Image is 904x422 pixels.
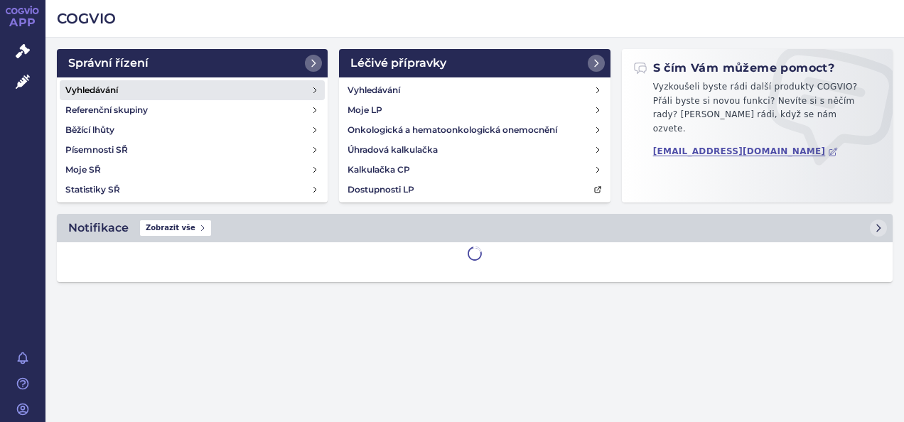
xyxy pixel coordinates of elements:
h4: Statistiky SŘ [65,183,120,197]
h4: Referenční skupiny [65,103,148,117]
a: Vyhledávání [342,80,607,100]
h4: Písemnosti SŘ [65,143,128,157]
a: Úhradová kalkulačka [342,140,607,160]
a: Onkologická a hematoonkologická onemocnění [342,120,607,140]
a: Vyhledávání [60,80,325,100]
h4: Vyhledávání [348,83,400,97]
p: Vyzkoušeli byste rádi další produkty COGVIO? Přáli byste si novou funkci? Nevíte si s něčím rady?... [633,80,881,141]
a: Moje SŘ [60,160,325,180]
h4: Kalkulačka CP [348,163,410,177]
a: Správní řízení [57,49,328,77]
a: NotifikaceZobrazit vše [57,214,893,242]
h4: Úhradová kalkulačka [348,143,438,157]
h2: Léčivé přípravky [350,55,446,72]
h4: Moje SŘ [65,163,101,177]
h4: Onkologická a hematoonkologická onemocnění [348,123,557,137]
h4: Běžící lhůty [65,123,114,137]
h4: Moje LP [348,103,382,117]
span: Zobrazit vše [140,220,211,236]
h2: Notifikace [68,220,129,237]
h4: Dostupnosti LP [348,183,414,197]
a: Referenční skupiny [60,100,325,120]
a: Moje LP [342,100,607,120]
a: Běžící lhůty [60,120,325,140]
a: [EMAIL_ADDRESS][DOMAIN_NAME] [653,146,839,157]
a: Kalkulačka CP [342,160,607,180]
a: Dostupnosti LP [342,180,607,200]
h4: Vyhledávání [65,83,118,97]
h2: COGVIO [57,9,893,28]
a: Písemnosti SŘ [60,140,325,160]
h2: S čím Vám můžeme pomoct? [633,60,835,76]
h2: Správní řízení [68,55,149,72]
a: Léčivé přípravky [339,49,610,77]
a: Statistiky SŘ [60,180,325,200]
